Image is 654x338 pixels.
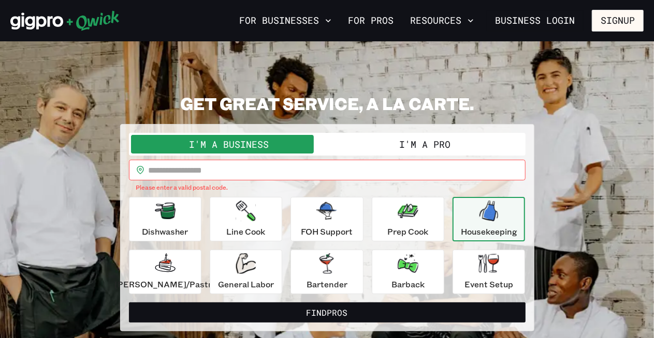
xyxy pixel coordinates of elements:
[387,225,428,238] p: Prep Cook
[372,197,444,241] button: Prep Cook
[592,10,644,32] button: Signup
[372,250,444,294] button: Barback
[218,278,274,290] p: General Labor
[131,135,327,153] button: I'm a Business
[301,225,353,238] p: FOH Support
[464,278,513,290] p: Event Setup
[129,250,201,294] button: [PERSON_NAME]/Pastry
[290,250,363,294] button: Bartender
[344,12,398,29] a: For Pros
[486,10,584,32] a: Business Login
[129,302,526,323] button: FindPros
[391,278,425,290] p: Barback
[120,93,534,114] h2: GET GREAT SERVICE, A LA CARTE.
[453,197,525,241] button: Housekeeping
[129,197,201,241] button: Dishwasher
[461,225,517,238] p: Housekeeping
[453,250,525,294] button: Event Setup
[227,225,266,238] p: Line Cook
[406,12,478,29] button: Resources
[235,12,336,29] button: For Businesses
[142,225,188,238] p: Dishwasher
[136,182,518,193] p: Please enter a valid postal code.
[210,250,282,294] button: General Labor
[290,197,363,241] button: FOH Support
[210,197,282,241] button: Line Cook
[307,278,347,290] p: Bartender
[114,278,216,290] p: [PERSON_NAME]/Pastry
[327,135,524,153] button: I'm a Pro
